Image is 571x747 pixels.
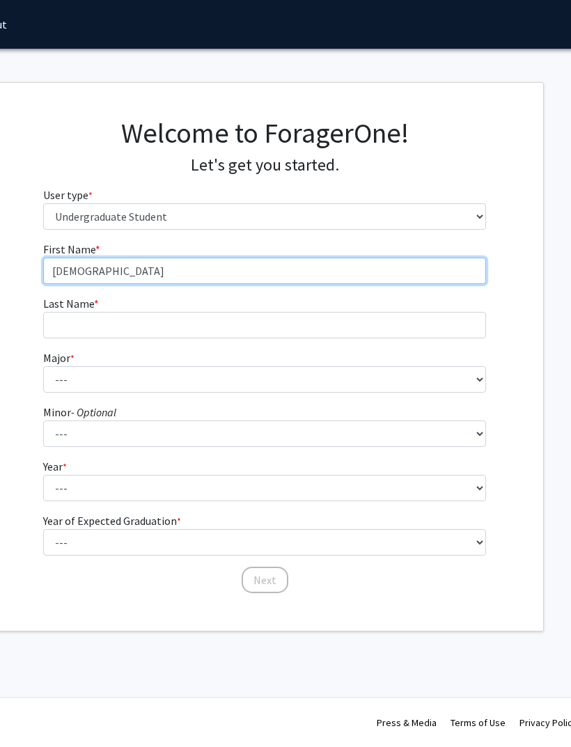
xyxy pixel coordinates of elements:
[451,716,506,729] a: Terms of Use
[43,349,75,366] label: Major
[43,512,181,529] label: Year of Expected Graduation
[43,242,95,256] span: First Name
[242,567,288,593] button: Next
[10,684,59,737] iframe: Chat
[43,458,67,475] label: Year
[71,405,116,419] i: - Optional
[43,155,487,175] h4: Let's get you started.
[377,716,437,729] a: Press & Media
[43,187,93,203] label: User type
[43,297,94,310] span: Last Name
[43,116,487,150] h1: Welcome to ForagerOne!
[43,404,116,420] label: Minor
